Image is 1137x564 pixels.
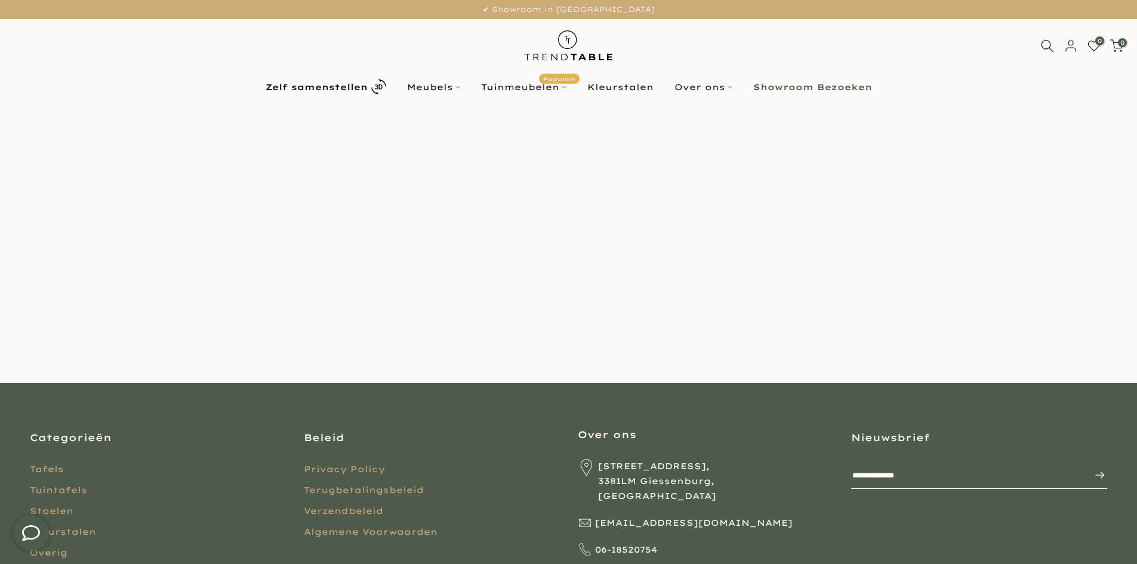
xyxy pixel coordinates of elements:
a: Tafels [30,464,64,474]
h3: Nieuwsbrief [851,431,1107,444]
h3: Categorieën [30,431,286,444]
a: Kleurstalen [30,526,96,537]
span: 0 [1118,38,1127,47]
img: trend-table [516,19,621,72]
a: Verzendbeleid [304,506,383,516]
span: 06-18520754 [595,543,657,557]
span: [EMAIL_ADDRESS][DOMAIN_NAME] [595,516,793,531]
iframe: toggle-frame [1,503,61,563]
b: Showroom Bezoeken [753,83,872,91]
button: Inschrijven [1082,463,1106,487]
a: Algemene Voorwaarden [304,526,437,537]
h3: Beleid [304,431,560,444]
a: Showroom Bezoeken [742,80,882,94]
a: 0 [1087,39,1101,53]
b: Zelf samenstellen [266,83,368,91]
h3: Over ons [578,428,834,441]
span: Populair [539,73,580,84]
span: [STREET_ADDRESS], 3381LM Giessenburg, [GEOGRAPHIC_DATA] [598,459,833,504]
a: Tuintafels [30,485,87,495]
span: 0 [1095,36,1104,45]
a: Over ons [664,80,742,94]
a: Zelf samenstellen [255,76,396,97]
a: Meubels [396,80,470,94]
span: Inschrijven [1082,468,1106,482]
a: Privacy Policy [304,464,385,474]
p: ✔ Showroom in [GEOGRAPHIC_DATA] [15,3,1122,16]
a: TuinmeubelenPopulair [470,80,577,94]
a: 0 [1110,39,1123,53]
a: Kleurstalen [577,80,664,94]
a: Terugbetalingsbeleid [304,485,424,495]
